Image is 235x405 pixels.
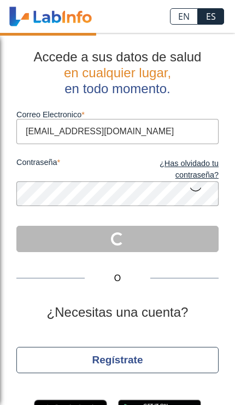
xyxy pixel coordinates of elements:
[117,158,219,181] a: ¿Has olvidado tu contraseña?
[16,158,117,181] label: contraseña
[170,8,198,25] a: EN
[64,81,170,96] span: en todo momento.
[85,272,150,285] span: O
[16,305,219,321] h2: ¿Necesitas una cuenta?
[16,347,219,373] button: Regístrate
[34,49,202,64] span: Accede a sus datos de salud
[16,110,219,119] label: Correo Electronico
[198,8,224,25] a: ES
[64,65,171,80] span: en cualquier lugar,
[138,362,223,393] iframe: Help widget launcher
